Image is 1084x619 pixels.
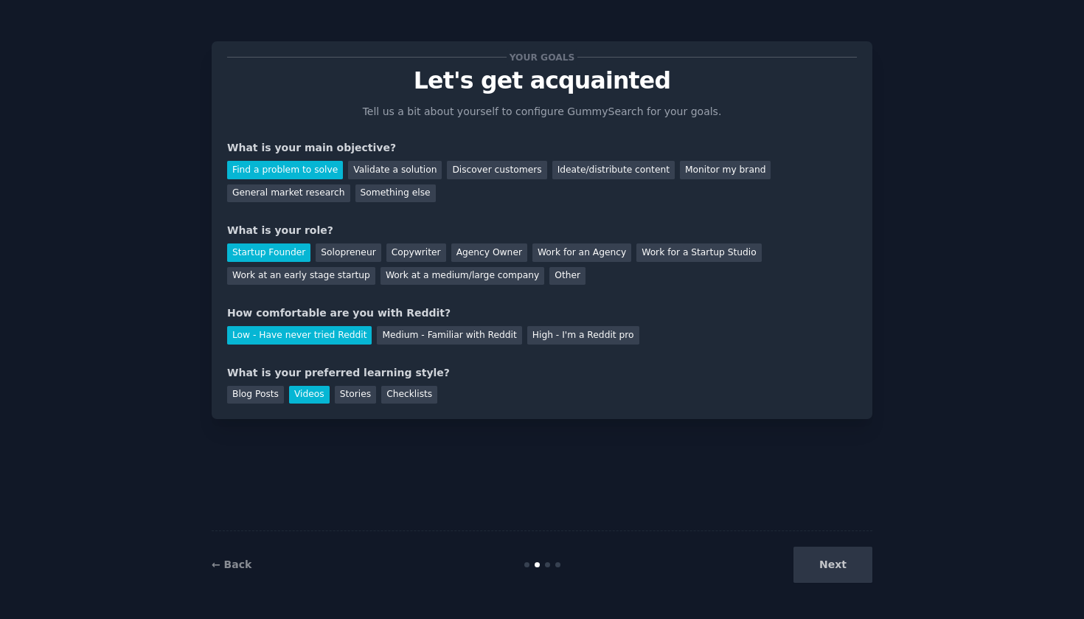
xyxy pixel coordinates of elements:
[447,161,546,179] div: Discover customers
[348,161,442,179] div: Validate a solution
[227,161,343,179] div: Find a problem to solve
[289,386,330,404] div: Videos
[552,161,675,179] div: Ideate/distribute content
[381,267,544,286] div: Work at a medium/large company
[227,184,350,203] div: General market research
[680,161,771,179] div: Monitor my brand
[227,365,857,381] div: What is your preferred learning style?
[636,243,761,262] div: Work for a Startup Studio
[227,223,857,238] div: What is your role?
[227,305,857,321] div: How comfortable are you with Reddit?
[227,140,857,156] div: What is your main objective?
[227,326,372,345] div: Low - Have never tried Reddit
[381,386,437,404] div: Checklists
[355,184,436,203] div: Something else
[227,243,310,262] div: Startup Founder
[227,267,375,286] div: Work at an early stage startup
[527,326,639,345] div: High - I'm a Reddit pro
[507,49,577,65] span: Your goals
[532,243,631,262] div: Work for an Agency
[316,243,381,262] div: Solopreneur
[386,243,446,262] div: Copywriter
[227,68,857,94] p: Let's get acquainted
[377,326,521,345] div: Medium - Familiar with Reddit
[356,104,728,120] p: Tell us a bit about yourself to configure GummySearch for your goals.
[227,386,284,404] div: Blog Posts
[335,386,376,404] div: Stories
[212,559,251,570] a: ← Back
[549,267,586,286] div: Other
[451,243,527,262] div: Agency Owner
